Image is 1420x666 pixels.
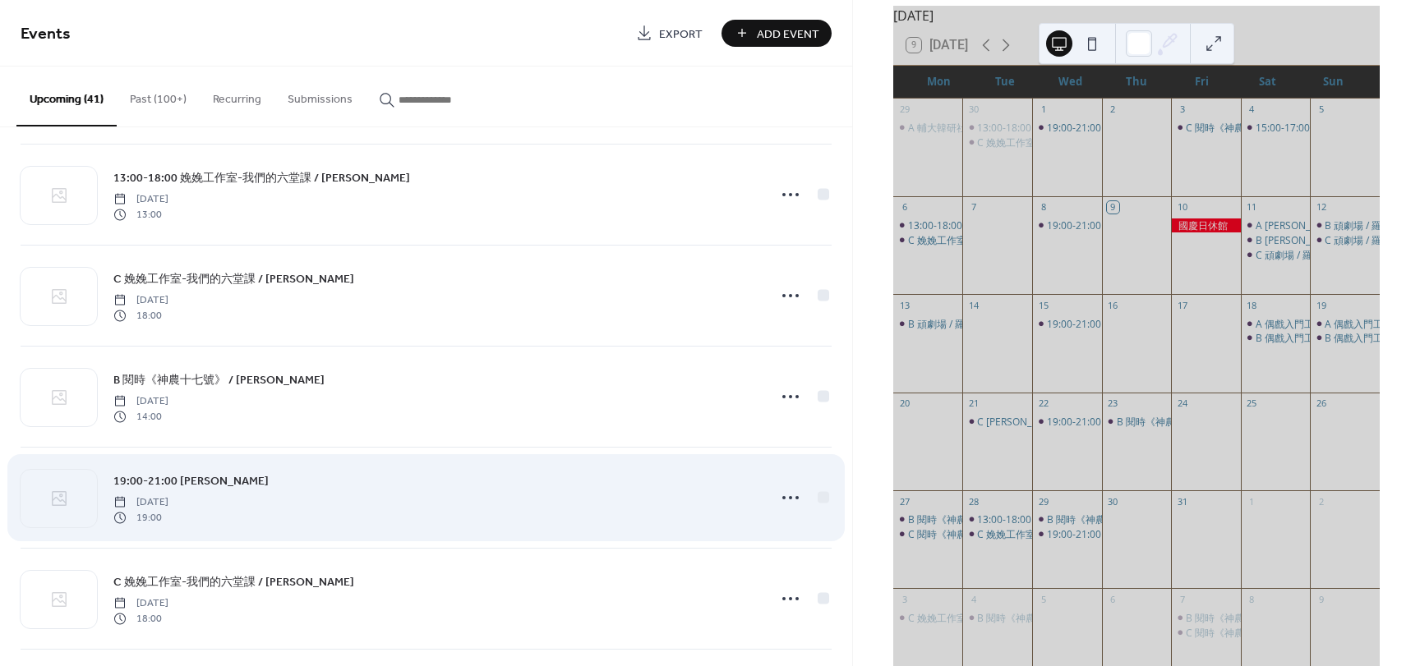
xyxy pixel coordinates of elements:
div: 27 [898,495,911,508]
span: 18:00 [113,611,168,626]
div: B 頑劇場 / 羅翡翠 [1310,218,1380,232]
div: B 偶戲入門工作坊 / 黃思瑋 [1241,331,1311,345]
div: 19:00-21:00 柯燕玲 [1032,121,1102,135]
div: A 偶戲入門工作坊 / 黃思瑋 [1310,317,1380,331]
div: C 娩娩工作室-我們的六堂課 / 賴玟君 [962,527,1032,541]
div: 11 [1246,201,1258,214]
div: 1 [1246,495,1258,508]
div: 3 [898,593,911,605]
div: C 頑劇場 / 羅翡翠 [1241,248,1311,262]
button: Upcoming (41) [16,67,117,126]
span: [DATE] [113,495,168,510]
div: B 閱時《神農十七號》 / 戴家榆 [893,512,963,526]
div: B [PERSON_NAME] [1256,233,1342,247]
div: 23 [1107,397,1119,410]
div: 24 [1176,397,1188,410]
div: 30 [1107,495,1119,508]
div: B 閱時《神農十七號》 / 戴家榆 [962,611,1032,625]
div: 19:00-21:00 [PERSON_NAME] [1047,317,1181,331]
span: 18:00 [113,308,168,323]
div: B 閱時《神農十七號》 / [PERSON_NAME] [908,512,1091,526]
div: Fri [1169,66,1235,99]
span: 13:00 [113,207,168,222]
div: C 娩娩工作室-我們的六堂課 / [PERSON_NAME] [977,527,1183,541]
div: Wed [1038,66,1104,99]
div: B 閱時《神農十七號》 / 戴家榆 [1102,415,1172,429]
div: A 輔大韓研社 / [PERSON_NAME] [908,121,1052,135]
div: C 閱時《神農十七號》 / [PERSON_NAME] [1186,626,1369,640]
div: B 閱時《神農十七號》 / [PERSON_NAME] [977,611,1160,625]
div: 20 [898,397,911,410]
div: A 輔大韓研社 / 黃愷晴 [893,121,963,135]
button: Past (100+) [117,67,200,125]
div: Sun [1301,66,1367,99]
a: Export [624,20,715,47]
div: C 娩娩工作室-我們的六堂課 / [PERSON_NAME] [977,135,1183,149]
div: 17 [1176,299,1188,311]
span: 13:00-18:00 娩娩工作室-我們的六堂課 / [PERSON_NAME] [113,170,410,187]
div: A 林采融 [1241,218,1311,232]
div: 1 [1037,103,1049,116]
div: 5 [1037,593,1049,605]
div: A 偶戲入門工作坊 / [PERSON_NAME] [1256,317,1419,331]
div: 4 [967,593,980,605]
div: 15 [1037,299,1049,311]
div: B 閱時《神農十七號》 / [PERSON_NAME] [1186,611,1369,625]
div: 25 [1246,397,1258,410]
div: C 頑劇場 / 羅翡翠 [1256,248,1332,262]
span: C 娩娩工作室-我們的六堂課 / [PERSON_NAME] [113,271,354,288]
div: C 娩娩工作室-我們的六堂課 / [PERSON_NAME] [908,611,1114,625]
div: C 閱時《神農十七號》 / [PERSON_NAME] [908,527,1091,541]
div: C 閱時《神農十七號》 / 戴家榆 [1171,121,1241,135]
div: 7 [967,201,980,214]
div: 13:00-18:00 娩娩工作室-我們的六堂課 / [PERSON_NAME] [908,218,1162,232]
div: A 偶戲入門工作坊 / 黃思瑋 [1241,317,1311,331]
div: 19:00-21:00 [PERSON_NAME] [1047,527,1181,541]
div: B 林采融 [1241,233,1311,247]
div: C 頑劇場 / 羅翡翠 [1310,233,1380,247]
a: C 娩娩工作室-我們的六堂課 / [PERSON_NAME] [113,572,354,591]
div: C 娩娩工作室-我們的六堂課 / 賴玟君 [962,135,1032,149]
div: 9 [1315,593,1327,605]
div: 14 [967,299,980,311]
a: 19:00-21:00 [PERSON_NAME] [113,471,269,490]
div: 26 [1315,397,1327,410]
div: 13:00-18:00 娩娩工作室-我們的六堂課 / [PERSON_NAME] [977,121,1231,135]
div: 12 [1315,201,1327,214]
div: C 閱時《神農十七號》 / [PERSON_NAME] [1186,121,1369,135]
div: B 閱時《神農十七號》 / [PERSON_NAME] [1047,512,1230,526]
div: Thu [1104,66,1169,99]
div: C 閱時《神農十七號》 / 戴家榆 [893,527,963,541]
button: Recurring [200,67,274,125]
div: 19 [1315,299,1327,311]
span: B 閱時《神農十七號》 / [PERSON_NAME] [113,372,325,389]
div: C 娩娩工作室-我們的六堂課 / [PERSON_NAME] [908,233,1114,247]
div: 21 [967,397,980,410]
div: 13:00-18:00 娩娩工作室-我們的六堂課 / 賴玟君 [962,512,1032,526]
div: 28 [967,495,980,508]
div: B 閱時《神農十七號》 / 戴家榆 [1032,512,1102,526]
div: 19:00-21:00 柯燕玲 [1032,317,1102,331]
a: Add Event [722,20,832,47]
div: 4 [1246,103,1258,116]
a: 13:00-18:00 娩娩工作室-我們的六堂課 / [PERSON_NAME] [113,168,410,187]
span: Export [659,25,703,43]
span: 19:00-21:00 [PERSON_NAME] [113,473,269,490]
div: 19:00-21:00 柯燕玲 [1032,218,1102,232]
div: C 閱時《神農十七號》 / 戴家榆 [1171,626,1241,640]
div: 國慶日休館 [1171,218,1241,232]
div: 13:00-18:00 娩娩工作室-我們的六堂課 / 賴玟君 [962,121,1032,135]
div: 19:00-21:00 [PERSON_NAME] [1047,121,1181,135]
div: 13 [898,299,911,311]
div: B 頑劇場 / 羅翡翠 [908,317,984,331]
div: B 偶戲入門工作坊 / 黃思瑋 [1310,331,1380,345]
div: 29 [898,103,911,116]
div: [DATE] [893,6,1380,25]
div: C 頑劇場 / 羅翡翠 [1325,233,1401,247]
div: 8 [1037,201,1049,214]
span: Add Event [757,25,819,43]
div: B 閱時《神農十七號》 / 戴家榆 [1171,611,1241,625]
div: 22 [1037,397,1049,410]
div: 6 [898,201,911,214]
span: [DATE] [113,293,168,308]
